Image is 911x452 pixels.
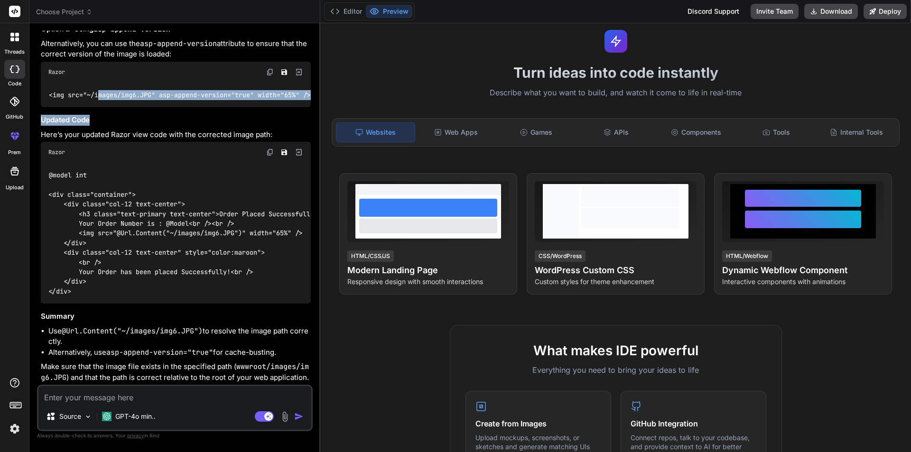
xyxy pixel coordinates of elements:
[84,413,92,421] img: Pick Models
[102,412,112,421] img: GPT-4o mini
[48,68,65,76] span: Razor
[465,364,766,376] p: Everything you need to bring your ideas to life
[36,7,93,17] span: Choose Project
[59,412,81,421] p: Source
[106,348,213,357] code: asp-append-version="true"
[7,421,23,437] img: settings
[48,326,311,347] li: Use to resolve the image path correctly.
[682,4,745,19] div: Discord Support
[347,250,394,262] div: HTML/CSS/JS
[48,148,65,156] span: Razor
[127,433,144,438] span: privacy
[115,412,156,421] p: GPT-4o min..
[326,64,905,81] h1: Turn ideas into code instantly
[722,250,772,262] div: HTML/Webflow
[295,68,303,76] img: Open in Browser
[631,418,756,429] h4: GitHub Integration
[366,5,412,18] button: Preview
[817,122,895,142] div: Internal Tools
[417,122,495,142] div: Web Apps
[266,68,274,76] img: copy
[535,264,697,277] h4: WordPress Custom CSS
[294,412,304,421] img: icon
[751,4,799,19] button: Invite Team
[347,277,509,286] p: Responsive design with smooth interactions
[535,277,697,286] p: Custom styles for theme enhancement
[266,148,274,156] img: copy
[326,87,905,99] p: Describe what you want to build, and watch it come to life in real-time
[278,65,291,79] button: Save file
[41,311,311,322] h3: Summary
[279,411,290,422] img: attachment
[497,122,576,142] div: Games
[41,362,309,382] code: wwwroot/images/img6.JPG
[722,277,884,286] p: Interactive components with animations
[140,39,217,48] code: asp-append-version
[864,4,907,19] button: Deploy
[577,122,655,142] div: APIs
[41,38,311,60] p: Alternatively, you can use the attribute to ensure that the correct version of the image is loaded:
[804,4,858,19] button: Download
[722,264,884,277] h4: Dynamic Webflow Component
[465,341,766,360] h2: What makes IDE powerful
[8,148,21,157] label: prem
[475,418,601,429] h4: Create from Images
[62,326,203,336] code: @Url.Content("~/images/img6.JPG")
[8,80,21,88] label: code
[336,122,415,142] div: Websites
[48,170,337,296] code: @model int <div class="container"> <div class="col-12 text-center"> <h3 class="text-primary text-...
[347,264,509,277] h4: Modern Landing Page
[4,48,25,56] label: threads
[295,148,303,157] img: Open in Browser
[41,361,311,383] p: Make sure that the image file exists in the specified path ( ) and that the path is correct relat...
[278,146,291,159] button: Save file
[535,250,586,262] div: CSS/WordPress
[737,122,816,142] div: Tools
[326,5,366,18] button: Editor
[6,184,24,192] label: Upload
[48,347,311,358] li: Alternatively, use for cache-busting.
[6,113,23,121] label: GitHub
[37,431,313,440] p: Always double-check its answers. Your in Bind
[657,122,735,142] div: Components
[48,90,312,100] code: <img src="~/images/img6.JPG" asp-append-version="true" width="65%" />
[41,129,311,140] p: Here’s your updated Razor view code with the corrected image path:
[41,115,311,126] h3: Updated Code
